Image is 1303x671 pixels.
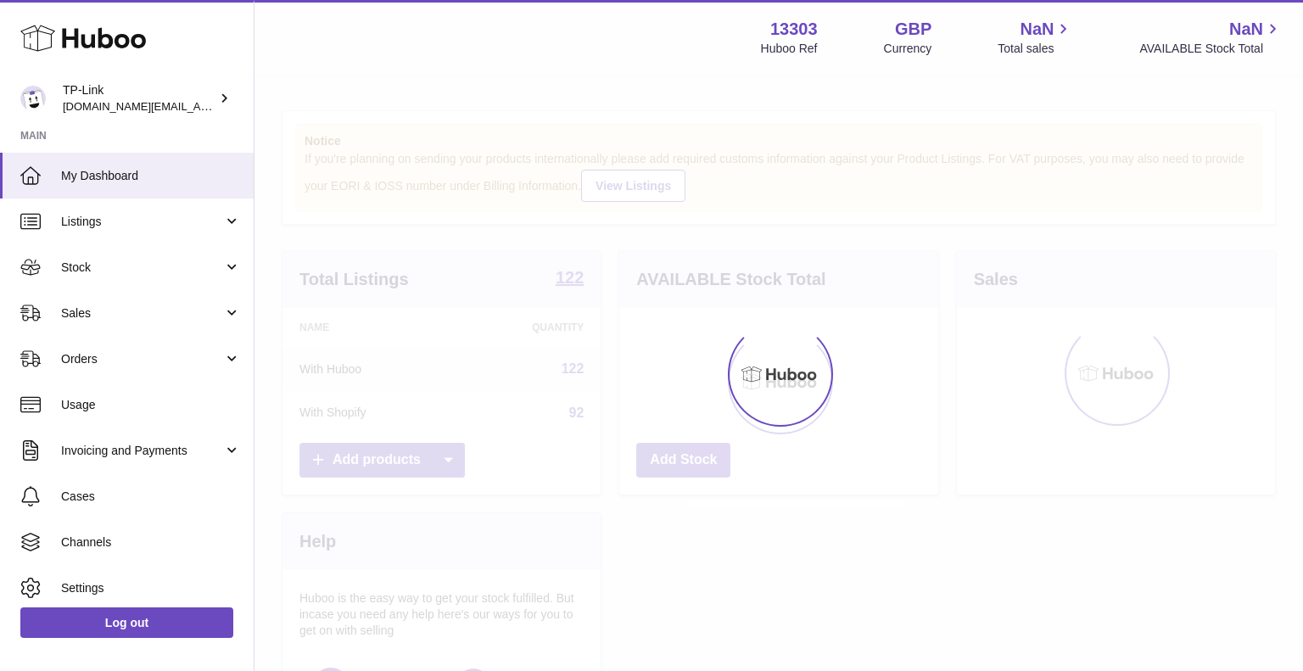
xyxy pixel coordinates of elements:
[61,168,241,184] span: My Dashboard
[61,443,223,459] span: Invoicing and Payments
[761,41,818,57] div: Huboo Ref
[61,260,223,276] span: Stock
[1139,18,1283,57] a: NaN AVAILABLE Stock Total
[770,18,818,41] strong: 13303
[1139,41,1283,57] span: AVAILABLE Stock Total
[61,397,241,413] span: Usage
[20,607,233,638] a: Log out
[61,534,241,551] span: Channels
[61,489,241,505] span: Cases
[61,351,223,367] span: Orders
[61,580,241,596] span: Settings
[61,305,223,322] span: Sales
[61,214,223,230] span: Listings
[895,18,931,41] strong: GBP
[1020,18,1054,41] span: NaN
[63,82,215,115] div: TP-Link
[884,41,932,57] div: Currency
[998,18,1073,57] a: NaN Total sales
[63,99,338,113] span: [DOMAIN_NAME][EMAIL_ADDRESS][DOMAIN_NAME]
[20,86,46,111] img: purchase.uk@tp-link.com
[998,41,1073,57] span: Total sales
[1229,18,1263,41] span: NaN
